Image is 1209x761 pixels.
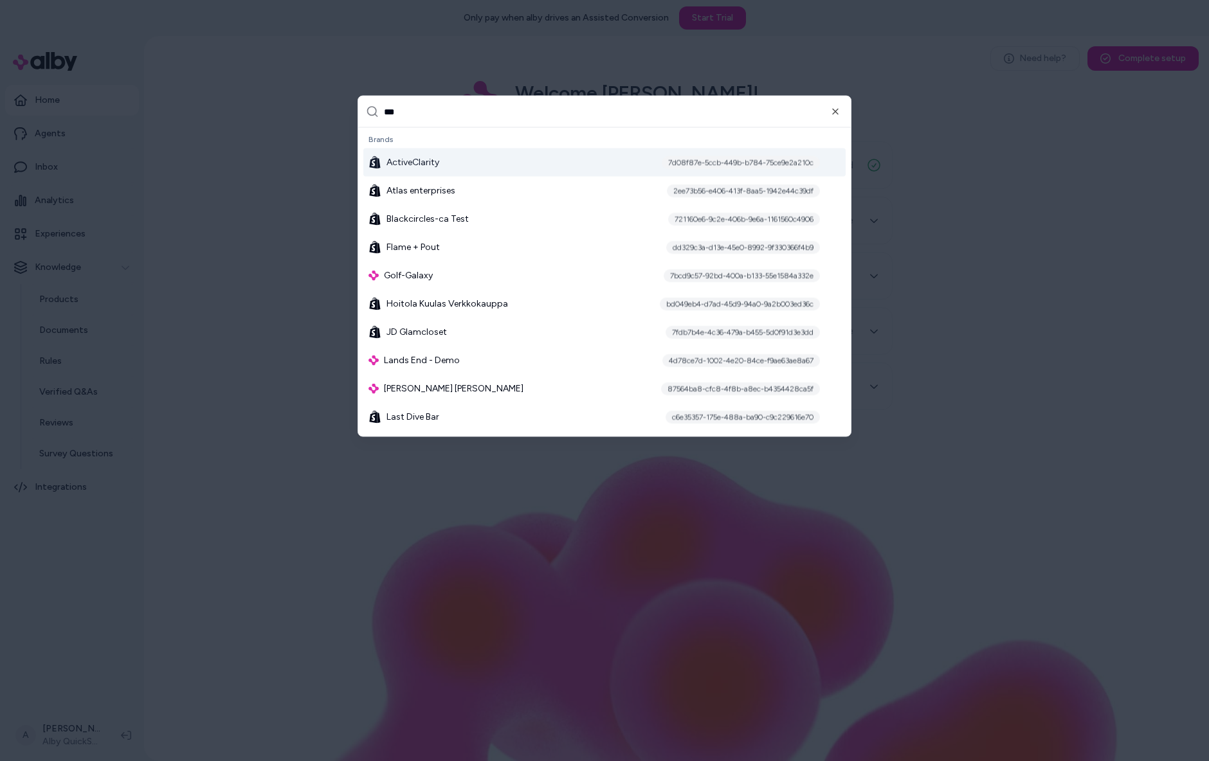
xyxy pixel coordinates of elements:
[662,156,820,169] div: 7d08f87e-5ccb-449b-b784-75ce9e2a210c
[386,241,440,254] span: Flame + Pout
[386,213,469,226] span: Blackcircles-ca Test
[386,184,455,197] span: Atlas enterprises
[660,298,820,310] div: bd049eb4-d7ad-45d9-94a0-9a2b003ed36c
[386,411,439,424] span: Last Dive Bar
[386,326,447,339] span: JD Glamcloset
[363,130,846,148] div: Brands
[358,128,851,436] div: Suggestions
[384,269,433,282] span: Golf-Galaxy
[386,298,508,310] span: Hoitola Kuulas Verkkokauppa
[661,382,820,395] div: 87564ba8-cfc8-4f8b-a8ec-b4354428ca5f
[368,271,379,281] img: alby Logo
[666,411,820,424] div: c6e35357-175e-488a-ba90-c9c229616e70
[666,326,820,339] div: 7fdb7b4e-4c36-479a-b455-5d0f91d3e3dd
[386,156,439,169] span: ActiveClarity
[384,354,460,367] span: Lands End - Demo
[368,355,379,366] img: alby Logo
[664,269,820,282] div: 7bcd9c57-92bd-400a-b133-55e1584a332e
[662,354,820,367] div: 4d78ce7d-1002-4e20-84ce-f9ae63ae8a67
[667,184,820,197] div: 2ee73b56-e406-413f-8aa5-1942e44c39df
[668,213,820,226] div: 721160e6-9c2e-406b-9e6a-1161560c4906
[384,382,523,395] span: [PERSON_NAME] [PERSON_NAME]
[666,241,820,254] div: dd329c3a-d13e-45e0-8992-9f330366f4b9
[368,384,379,394] img: alby Logo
